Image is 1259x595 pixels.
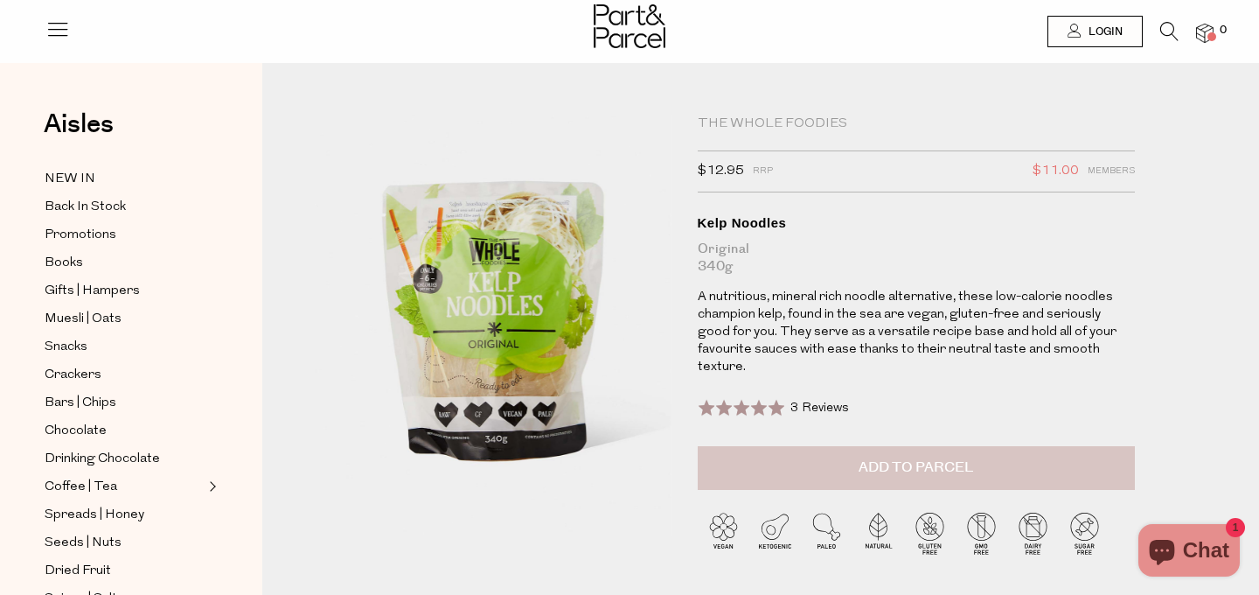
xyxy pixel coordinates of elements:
a: NEW IN [45,168,204,190]
img: P_P-ICONS-Live_Bec_V11_Natural.svg [852,507,904,559]
a: Dried Fruit [45,560,204,582]
p: A nutritious, mineral rich noodle alternative, these low-calorie noodles champion kelp, found in ... [698,289,1135,376]
span: Chocolate [45,421,107,442]
span: Gifts | Hampers [45,281,140,302]
a: Gifts | Hampers [45,280,204,302]
span: Snacks [45,337,87,358]
img: P_P-ICONS-Live_Bec_V11_Paleo.svg [801,507,852,559]
span: 3 Reviews [790,402,849,415]
span: Members [1088,160,1135,183]
span: Coffee | Tea [45,477,117,498]
a: Promotions [45,224,204,246]
span: Books [45,253,83,274]
div: Kelp Noodles [698,214,1135,232]
span: RRP [753,160,773,183]
a: Muesli | Oats [45,308,204,330]
span: Spreads | Honey [45,505,144,526]
span: NEW IN [45,169,95,190]
span: 0 [1215,23,1231,38]
img: P_P-ICONS-Live_Bec_V11_Ketogenic.svg [749,507,801,559]
div: The Whole Foodies [698,115,1135,133]
a: Snacks [45,336,204,358]
img: P_P-ICONS-Live_Bec_V11_Gluten_Free.svg [904,507,956,559]
a: Coffee | Tea [45,476,204,498]
img: Part&Parcel [594,4,665,48]
button: Add to Parcel [698,446,1135,490]
span: $11.00 [1033,160,1079,183]
a: Crackers [45,364,204,386]
span: Muesli | Oats [45,309,122,330]
a: Login [1047,16,1143,47]
img: P_P-ICONS-Live_Bec_V11_Sugar_Free.svg [1059,507,1110,559]
span: Add to Parcel [859,458,973,478]
span: Back In Stock [45,197,126,218]
a: Aisles [44,111,114,155]
span: Bars | Chips [45,393,116,414]
a: Drinking Chocolate [45,448,204,470]
span: Dried Fruit [45,561,111,582]
img: P_P-ICONS-Live_Bec_V11_Dairy_Free.svg [1007,507,1059,559]
img: P_P-ICONS-Live_Bec_V11_GMO_Free.svg [956,507,1007,559]
a: 0 [1196,24,1214,42]
span: Crackers [45,365,101,386]
span: Promotions [45,225,116,246]
img: P_P-ICONS-Live_Bec_V11_Vegan.svg [698,507,749,559]
a: Chocolate [45,420,204,442]
div: Original 340g [698,241,1135,276]
a: Back In Stock [45,196,204,218]
a: Spreads | Honey [45,504,204,526]
a: Bars | Chips [45,392,204,414]
span: Aisles [44,105,114,143]
a: Seeds | Nuts [45,532,204,554]
span: $12.95 [698,160,744,183]
inbox-online-store-chat: Shopify online store chat [1133,524,1245,581]
span: Seeds | Nuts [45,533,122,554]
img: Kelp Noodles [315,115,671,536]
button: Expand/Collapse Coffee | Tea [205,476,217,497]
span: Login [1084,24,1123,39]
a: Books [45,252,204,274]
span: Drinking Chocolate [45,449,160,470]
